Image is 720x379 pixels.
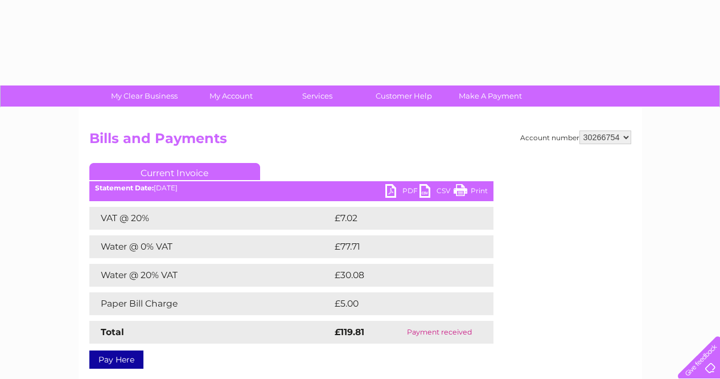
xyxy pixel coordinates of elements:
[419,184,454,201] a: CSV
[184,85,278,107] a: My Account
[89,163,260,180] a: Current Invoice
[89,184,493,192] div: [DATE]
[97,85,191,107] a: My Clear Business
[332,292,467,315] td: £5.00
[101,327,124,337] strong: Total
[335,327,364,337] strong: £119.81
[385,321,493,344] td: Payment received
[520,131,631,144] div: Account number
[89,131,631,152] h2: Bills and Payments
[89,292,332,315] td: Paper Bill Charge
[89,235,332,258] td: Water @ 0% VAT
[332,264,471,287] td: £30.08
[385,184,419,201] a: PDF
[270,85,364,107] a: Services
[89,207,332,230] td: VAT @ 20%
[332,235,468,258] td: £77.71
[332,207,467,230] td: £7.02
[95,184,154,192] b: Statement Date:
[443,85,537,107] a: Make A Payment
[89,351,143,369] a: Pay Here
[89,264,332,287] td: Water @ 20% VAT
[454,184,488,201] a: Print
[357,85,451,107] a: Customer Help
